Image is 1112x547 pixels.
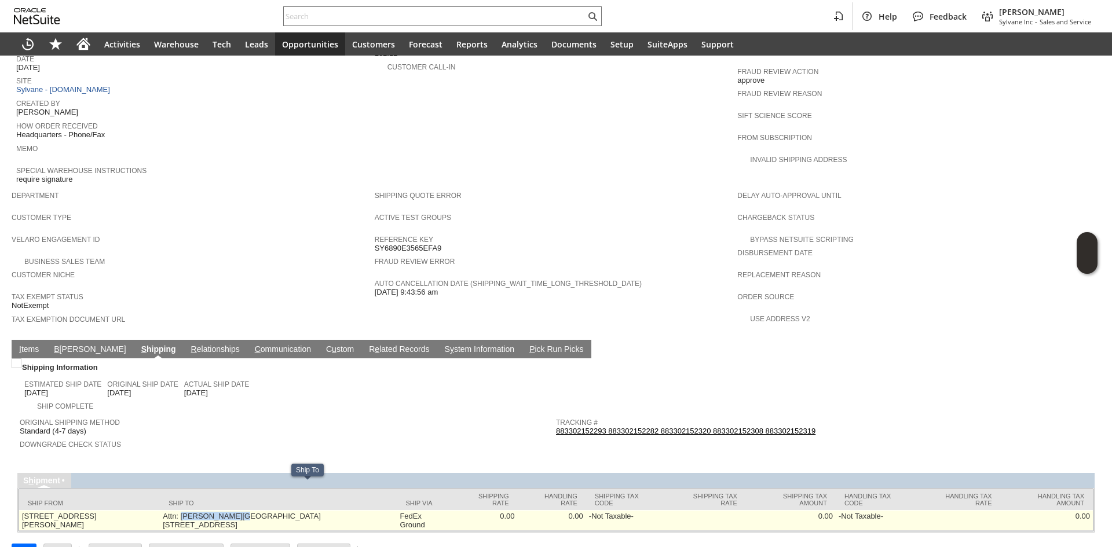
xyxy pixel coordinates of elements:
span: SuiteApps [648,39,687,50]
a: Customer Type [12,214,71,222]
span: - [1035,17,1037,26]
a: Department [12,192,59,200]
span: Oracle Guided Learning Widget. To move around, please hold and drag [1077,254,1098,274]
a: Invalid Shipping Address [750,156,847,164]
svg: Recent Records [21,37,35,51]
a: B[PERSON_NAME] [51,344,129,355]
div: Shipping Tax Rate [675,493,737,506]
a: Relationships [188,344,243,355]
a: Home [69,32,97,56]
a: Chargeback Status [737,214,814,222]
img: Unchecked [12,358,21,368]
span: B [54,344,59,354]
span: [DATE] [16,63,40,72]
a: How Order Received [16,122,98,130]
a: Pick Run Picks [526,344,586,355]
td: 0.00 [746,510,836,531]
a: Items [16,344,42,355]
a: From Subscription [737,134,812,142]
div: Shipping Information [20,361,551,374]
span: [DATE] [107,388,131,398]
a: Auto Cancellation Date (shipping_wait_time_long_threshold_date) [375,280,642,288]
td: 0.00 [1001,510,1093,531]
span: approve [737,76,765,85]
span: Activities [104,39,140,50]
div: Shipping Tax Amount [755,493,827,506]
div: Handling Rate [526,493,577,506]
a: Special Warehouse Instructions [16,167,147,175]
div: Handling Tax Amount [1009,493,1084,506]
span: Analytics [502,39,537,50]
a: Use Address V2 [750,315,810,323]
span: [DATE] [184,388,208,398]
a: Actual Ship Date [184,380,249,388]
a: Tax Exemption Document URL [12,315,125,324]
span: R [191,344,197,354]
a: Setup [603,32,641,56]
span: Headquarters - Phone/Fax [16,130,105,139]
a: Order Source [737,293,794,301]
span: I [19,344,21,354]
td: 0.00 [452,510,518,531]
a: Reports [449,32,495,56]
a: Communication [252,344,314,355]
span: u [332,344,336,354]
a: Site [16,77,32,85]
a: Leads [238,32,275,56]
a: Active Test Groups [375,214,451,222]
a: Created By [16,100,60,108]
a: Customer Call-in [387,63,456,71]
a: Customers [345,32,402,56]
td: -Not Taxable- [836,510,919,531]
a: Original Shipping Method [20,418,120,427]
span: Customers [352,39,395,50]
a: Shipping [138,344,179,355]
a: 883302152293 883302152282 883302152320 883302152308 883302152319 [556,427,815,435]
span: [DATE] [24,388,48,398]
a: Delay Auto-Approval Until [737,192,841,200]
a: Forecast [402,32,449,56]
a: Downgrade Check Status [20,440,121,449]
svg: Home [76,37,90,51]
span: Tech [213,39,231,50]
span: Setup [610,39,634,50]
div: Handling Tax Rate [928,493,992,506]
a: Fraud Review Action [737,68,818,76]
a: System Information [442,344,518,355]
div: Shipping Tax Code [595,493,659,506]
span: Reports [456,39,488,50]
a: Bypass NetSuite Scripting [750,236,853,244]
svg: Shortcuts [49,37,63,51]
span: S [141,344,147,354]
a: Ship Complete [37,402,93,410]
a: Sylvane - [DOMAIN_NAME] [16,85,113,94]
a: Disbursement Date [737,249,813,257]
span: Standard (4-7 days) [20,427,86,436]
a: Support [694,32,741,56]
a: Reference Key [375,236,433,244]
span: e [375,344,379,354]
span: y [450,344,454,354]
a: Memo [16,145,38,153]
a: Custom [323,344,357,355]
span: require signature [16,175,73,184]
span: Documents [551,39,597,50]
a: Tax Exempt Status [12,293,83,301]
a: Fraud Review Reason [737,90,822,98]
div: Shipping Rate [460,493,509,506]
a: Estimated Ship Date [24,380,101,388]
a: Business Sales Team [24,258,105,266]
a: Recent Records [14,32,42,56]
a: Tracking # [556,418,598,427]
a: Date [16,55,34,63]
span: [DATE] 9:43:56 am [375,288,438,297]
span: [PERSON_NAME] [16,108,78,117]
td: -Not Taxable- [586,510,667,531]
span: Support [701,39,734,50]
span: Forecast [409,39,442,50]
span: NotExempt [12,301,49,310]
td: FedEx Ground [397,510,451,531]
div: Ship To [296,466,319,474]
div: Shortcuts [42,32,69,56]
span: SY6890E3565EFA9 [375,244,442,253]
